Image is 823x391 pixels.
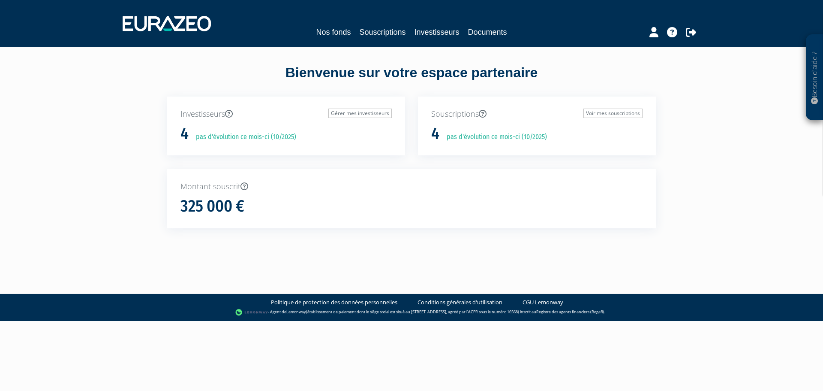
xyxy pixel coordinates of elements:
[180,197,244,215] h1: 325 000 €
[271,298,397,306] a: Politique de protection des données personnelles
[583,109,643,118] a: Voir mes souscriptions
[161,63,662,97] div: Bienvenue sur votre espace partenaire
[359,26,405,38] a: Souscriptions
[415,26,460,38] a: Investisseurs
[431,125,439,143] h1: 4
[536,309,604,315] a: Registre des agents financiers (Regafi)
[235,308,268,317] img: logo-lemonway.png
[316,26,351,38] a: Nos fonds
[123,16,211,31] img: 1732889491-logotype_eurazeo_blanc_rvb.png
[523,298,563,306] a: CGU Lemonway
[468,26,507,38] a: Documents
[180,125,189,143] h1: 4
[418,298,502,306] a: Conditions générales d'utilisation
[286,309,306,315] a: Lemonway
[328,109,392,118] a: Gérer mes investisseurs
[190,132,296,142] p: pas d'évolution ce mois-ci (10/2025)
[9,308,814,317] div: - Agent de (établissement de paiement dont le siège social est situé au [STREET_ADDRESS], agréé p...
[180,109,392,120] p: Investisseurs
[180,181,643,192] p: Montant souscrit
[810,39,820,116] p: Besoin d'aide ?
[431,109,643,120] p: Souscriptions
[441,132,547,142] p: pas d'évolution ce mois-ci (10/2025)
